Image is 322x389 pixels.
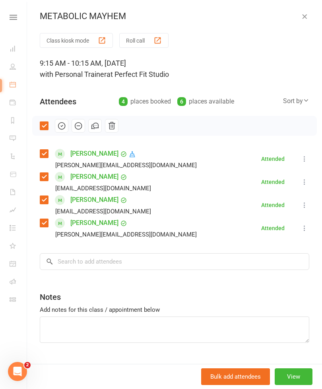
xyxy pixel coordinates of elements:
div: [EMAIL_ADDRESS][DOMAIN_NAME] [55,183,151,194]
div: Notes [40,291,61,303]
div: 6 [177,97,186,106]
div: places booked [119,96,171,107]
a: [PERSON_NAME] [70,194,118,206]
button: Class kiosk mode [40,33,113,48]
div: Attendees [40,96,76,107]
span: 2 [24,362,31,368]
a: [PERSON_NAME] [70,217,118,229]
div: Attended [261,202,285,208]
div: METABOLIC MAYHEM [27,11,322,22]
div: places available [177,96,234,107]
button: View [275,368,312,385]
div: Sort by [283,96,309,106]
div: [EMAIL_ADDRESS][DOMAIN_NAME] [55,206,151,217]
button: Bulk add attendees [201,368,270,385]
div: [PERSON_NAME][EMAIL_ADDRESS][DOMAIN_NAME] [55,229,197,240]
a: [PERSON_NAME] [70,147,118,160]
span: with Personal Trainer [40,70,107,78]
iframe: Intercom live chat [8,362,27,381]
div: Attended [261,156,285,162]
div: 4 [119,97,128,106]
input: Search to add attendees [40,253,309,270]
div: [PERSON_NAME][EMAIL_ADDRESS][DOMAIN_NAME] [55,160,197,170]
div: Add notes for this class / appointment below [40,305,309,315]
button: Roll call [119,33,169,48]
span: at Perfect Fit Studio [107,70,169,78]
div: Attended [261,225,285,231]
a: [PERSON_NAME] [70,170,118,183]
div: 9:15 AM - 10:15 AM, [DATE] [40,58,309,80]
div: Attended [261,179,285,185]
